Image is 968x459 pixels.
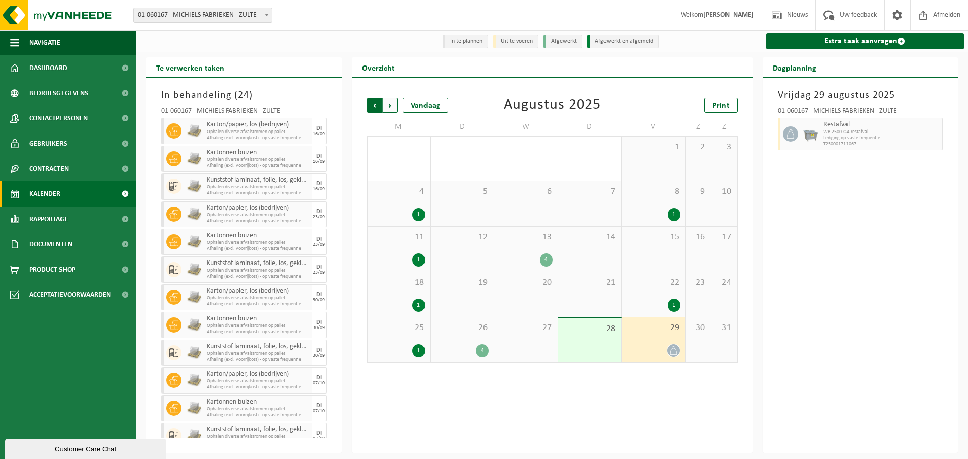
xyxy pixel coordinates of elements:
span: Afhaling (excl. voorrijkost) - op vaste frequentie [207,190,309,196]
span: Ophalen diverse afvalstromen op pallet [207,351,309,357]
span: 29 [627,322,680,334]
div: DI [316,125,322,132]
span: 18 [373,277,425,288]
div: 23/09 [313,215,325,220]
div: 1 [412,344,425,357]
div: 16/09 [313,132,325,137]
span: Afhaling (excl. voorrijkost) - op vaste frequentie [207,301,309,307]
img: LP-PA-00000-WDN-11 [187,428,202,443]
div: 1 [668,299,680,312]
div: 07/10 [313,381,325,386]
span: Ophalen diverse afvalstromen op pallet [207,184,309,190]
a: Extra taak aanvragen [766,33,964,49]
span: 9 [691,186,706,198]
span: Ophalen diverse afvalstromen op pallet [207,406,309,412]
span: 16 [691,232,706,243]
td: M [367,118,431,136]
span: Ophalen diverse afvalstromen op pallet [207,157,309,163]
div: 16/09 [313,187,325,192]
span: 01-060167 - MICHIELS FABRIEKEN - ZULTE [134,8,272,22]
img: LP-PA-00000-WDN-11 [187,207,202,222]
span: Documenten [29,232,72,257]
div: 30/09 [313,298,325,303]
div: DI [316,153,322,159]
div: DI [316,292,322,298]
h2: Te verwerken taken [146,57,234,77]
img: LP-PA-00000-WDN-11 [187,345,202,360]
strong: [PERSON_NAME] [703,11,754,19]
span: Kunststof laminaat, folie, los, gekleurd [207,343,309,351]
img: LP-PA-00000-WDN-11 [187,179,202,194]
span: Volgende [383,98,398,113]
img: LP-PA-00000-WDN-11 [187,151,202,166]
div: 01-060167 - MICHIELS FABRIEKEN - ZULTE [161,108,327,118]
span: 17 [716,232,732,243]
span: Kartonnen buizen [207,315,309,323]
td: Z [686,118,711,136]
span: Navigatie [29,30,60,55]
span: 6 [499,186,552,198]
div: DI [316,319,322,325]
span: 4 [373,186,425,198]
span: 23 [691,277,706,288]
span: 2 [691,142,706,153]
span: Afhaling (excl. voorrijkost) - op vaste frequentie [207,135,309,141]
span: Kunststof laminaat, folie, los, gekleurd [207,176,309,184]
img: LP-PA-00000-WDN-11 [187,401,202,416]
li: In te plannen [443,35,488,48]
img: LP-PA-00000-WDN-11 [187,373,202,388]
span: Ophalen diverse afvalstromen op pallet [207,295,309,301]
span: 7 [563,186,616,198]
span: Afhaling (excl. voorrijkost) - op vaste frequentie [207,384,309,390]
span: Karton/papier, los (bedrijven) [207,370,309,378]
span: Afhaling (excl. voorrijkost) - op vaste frequentie [207,246,309,252]
a: Print [704,98,738,113]
span: 21 [563,277,616,288]
span: 24 [238,90,249,100]
span: Lediging op vaste frequentie [823,135,940,141]
span: Ophalen diverse afvalstromen op pallet [207,378,309,384]
span: Product Shop [29,257,75,282]
span: 22 [627,277,680,288]
div: 23/09 [313,270,325,275]
span: Restafval [823,121,940,129]
div: 4 [476,344,489,357]
span: Ophalen diverse afvalstromen op pallet [207,212,309,218]
span: Kunststof laminaat, folie, los, gekleurd [207,426,309,434]
h2: Dagplanning [763,57,826,77]
span: Ophalen diverse afvalstromen op pallet [207,129,309,135]
td: D [558,118,622,136]
span: 20 [499,277,552,288]
span: 31 [716,322,732,334]
span: 13 [499,232,552,243]
h3: In behandeling ( ) [161,88,327,103]
span: 5 [436,186,489,198]
span: Ophalen diverse afvalstromen op pallet [207,240,309,246]
div: 1 [412,299,425,312]
div: DI [316,209,322,215]
li: Afgewerkt [543,35,582,48]
img: WB-2500-GAL-GY-01 [803,126,818,142]
span: Karton/papier, los (bedrijven) [207,287,309,295]
td: D [431,118,494,136]
div: 01-060167 - MICHIELS FABRIEKEN - ZULTE [778,108,943,118]
span: Contactpersonen [29,106,88,131]
span: Vorige [367,98,382,113]
img: LP-PA-00000-WDN-11 [187,123,202,139]
span: Contracten [29,156,69,181]
span: 12 [436,232,489,243]
span: Karton/papier, los (bedrijven) [207,121,309,129]
td: W [494,118,558,136]
td: V [622,118,685,136]
div: DI [316,347,322,353]
div: Augustus 2025 [504,98,601,113]
span: 14 [563,232,616,243]
span: 3 [716,142,732,153]
span: Afhaling (excl. voorrijkost) - op vaste frequentie [207,412,309,418]
span: Kartonnen buizen [207,232,309,240]
div: 07/10 [313,409,325,414]
span: 30 [691,322,706,334]
span: T250001711067 [823,141,940,147]
li: Uit te voeren [493,35,538,48]
span: Kartonnen buizen [207,149,309,157]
